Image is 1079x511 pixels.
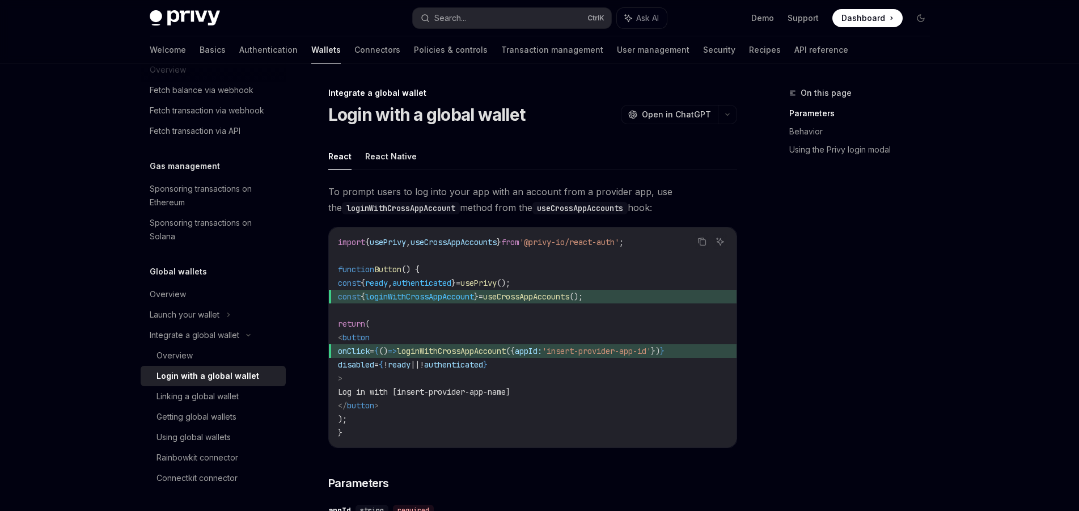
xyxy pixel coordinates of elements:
[751,12,774,24] a: Demo
[388,346,397,356] span: =>
[617,8,667,28] button: Ask AI
[506,346,515,356] span: ({
[374,360,379,370] span: =
[801,86,852,100] span: On this page
[617,36,689,64] a: User management
[361,292,365,302] span: {
[651,346,660,356] span: })
[365,319,370,329] span: (
[150,124,240,138] div: Fetch transaction via API
[338,373,342,383] span: >
[354,36,400,64] a: Connectors
[392,278,451,288] span: authenticated
[411,237,497,247] span: useCrossAppAccounts
[141,366,286,386] a: Login with a global wallet
[141,427,286,447] a: Using global wallets
[141,100,286,121] a: Fetch transaction via webhook
[832,9,903,27] a: Dashboard
[434,11,466,25] div: Search...
[338,278,361,288] span: const
[479,292,483,302] span: =
[569,292,583,302] span: ();
[338,292,361,302] span: const
[141,121,286,141] a: Fetch transaction via API
[379,360,383,370] span: {
[150,288,186,301] div: Overview
[311,36,341,64] a: Wallets
[695,234,709,249] button: Copy the contents from the code block
[150,265,207,278] h5: Global wallets
[703,36,735,64] a: Security
[347,400,374,411] span: button
[365,278,388,288] span: ready
[388,278,392,288] span: ,
[141,386,286,407] a: Linking a global wallet
[156,349,193,362] div: Overview
[788,12,819,24] a: Support
[150,159,220,173] h5: Gas management
[150,308,219,322] div: Launch your wallet
[338,414,347,424] span: );
[414,36,488,64] a: Policies & controls
[365,143,417,170] button: React Native
[619,237,624,247] span: ;
[483,292,569,302] span: useCrossAppAccounts
[150,104,264,117] div: Fetch transaction via webhook
[338,360,374,370] span: disabled
[621,105,718,124] button: Open in ChatGPT
[338,237,365,247] span: import
[912,9,930,27] button: Toggle dark mode
[383,360,388,370] span: !
[406,237,411,247] span: ,
[156,410,236,424] div: Getting global wallets
[483,360,488,370] span: }
[789,104,939,123] a: Parameters
[150,216,279,243] div: Sponsoring transactions on Solana
[200,36,226,64] a: Basics
[642,109,711,120] span: Open in ChatGPT
[338,319,365,329] span: return
[424,360,483,370] span: authenticated
[587,14,604,23] span: Ctrl K
[413,8,611,28] button: Search...CtrlK
[532,202,628,214] code: useCrossAppAccounts
[342,332,370,343] span: button
[361,278,365,288] span: {
[338,264,374,274] span: function
[497,278,510,288] span: ();
[141,179,286,213] a: Sponsoring transactions on Ethereum
[150,36,186,64] a: Welcome
[150,328,239,342] div: Integrate a global wallet
[789,123,939,141] a: Behavior
[338,400,347,411] span: </
[141,80,286,100] a: Fetch balance via webhook
[156,471,238,485] div: Connectkit connector
[542,346,651,356] span: 'insert-provider-app-id'
[370,346,374,356] span: =
[239,36,298,64] a: Authentication
[156,369,259,383] div: Login with a global wallet
[141,447,286,468] a: Rainbowkit connector
[794,36,848,64] a: API reference
[370,237,406,247] span: usePrivy
[150,83,253,97] div: Fetch balance via webhook
[374,346,379,356] span: {
[156,430,231,444] div: Using global wallets
[401,264,420,274] span: () {
[338,332,342,343] span: <
[374,400,379,411] span: >
[519,237,619,247] span: '@privy-io/react-auth'
[141,345,286,366] a: Overview
[501,36,603,64] a: Transaction management
[141,407,286,427] a: Getting global wallets
[749,36,781,64] a: Recipes
[420,360,424,370] span: !
[365,292,474,302] span: loginWithCrossAppAccount
[328,475,389,491] span: Parameters
[789,141,939,159] a: Using the Privy login modal
[150,10,220,26] img: dark logo
[660,346,665,356] span: }
[141,213,286,247] a: Sponsoring transactions on Solana
[338,428,342,438] span: }
[501,237,519,247] span: from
